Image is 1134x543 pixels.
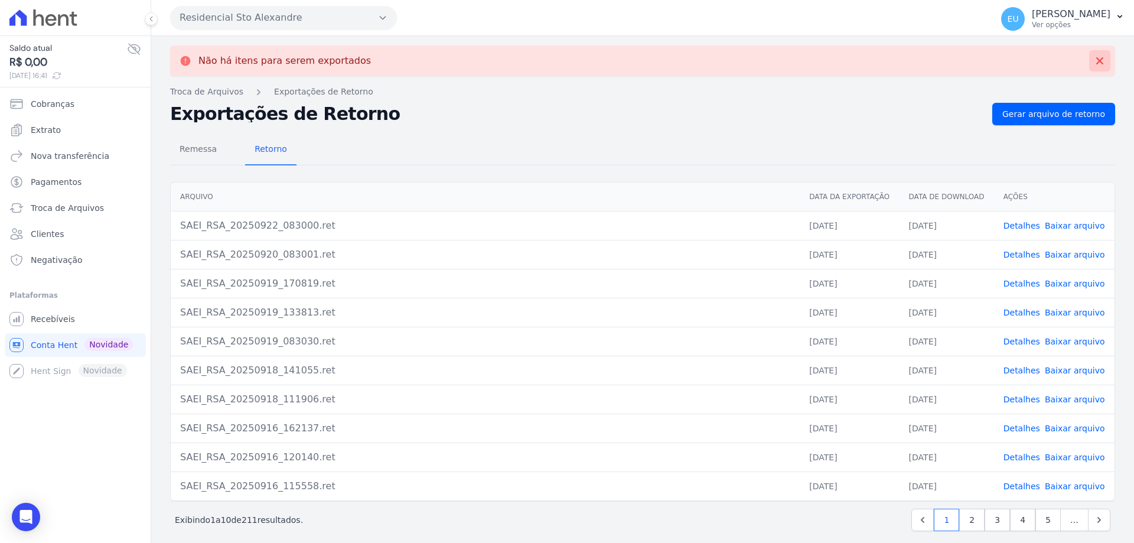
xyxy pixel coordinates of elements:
a: 3 [985,509,1010,531]
div: SAEI_RSA_20250916_162137.ret [180,421,790,435]
th: Arquivo [171,183,800,212]
a: Detalhes [1003,453,1040,462]
td: [DATE] [800,269,899,298]
td: [DATE] [800,327,899,356]
td: [DATE] [900,240,994,269]
td: [DATE] [900,443,994,472]
a: 1 [934,509,959,531]
span: 1 [210,515,216,525]
a: Gerar arquivo de retorno [992,103,1115,125]
a: Troca de Arquivos [5,196,146,220]
a: Detalhes [1003,395,1040,404]
span: Extrato [31,124,61,136]
a: Exportações de Retorno [274,86,373,98]
span: Saldo atual [9,42,127,54]
a: Detalhes [1003,337,1040,346]
div: SAEI_RSA_20250916_120140.ret [180,450,790,464]
span: Retorno [247,137,294,161]
td: [DATE] [900,298,994,327]
span: Negativação [31,254,83,266]
td: [DATE] [900,327,994,356]
a: Baixar arquivo [1045,395,1105,404]
a: Pagamentos [5,170,146,194]
span: Clientes [31,228,64,240]
div: SAEI_RSA_20250919_170819.ret [180,277,790,291]
th: Ações [994,183,1115,212]
a: Troca de Arquivos [170,86,243,98]
span: Nova transferência [31,150,109,162]
a: Negativação [5,248,146,272]
div: SAEI_RSA_20250920_083001.ret [180,248,790,262]
td: [DATE] [800,211,899,240]
div: Open Intercom Messenger [12,503,40,531]
a: Baixar arquivo [1045,250,1105,259]
div: SAEI_RSA_20250919_133813.ret [180,305,790,320]
span: … [1060,509,1089,531]
span: Pagamentos [31,176,82,188]
p: Exibindo a de resultados. [175,514,303,526]
td: [DATE] [800,240,899,269]
button: Residencial Sto Alexandre [170,6,397,30]
nav: Sidebar [9,92,141,383]
td: [DATE] [900,211,994,240]
a: Detalhes [1003,424,1040,433]
span: 10 [221,515,232,525]
td: [DATE] [900,269,994,298]
a: 5 [1035,509,1061,531]
td: [DATE] [900,472,994,500]
button: EU [PERSON_NAME] Ver opções [992,2,1134,35]
td: [DATE] [900,385,994,414]
span: Cobranças [31,98,74,110]
a: Baixar arquivo [1045,221,1105,230]
span: R$ 0,00 [9,54,127,70]
p: Ver opções [1032,20,1110,30]
a: Baixar arquivo [1045,366,1105,375]
div: SAEI_RSA_20250922_083000.ret [180,219,790,233]
a: Detalhes [1003,279,1040,288]
td: [DATE] [800,298,899,327]
div: SAEI_RSA_20250919_083030.ret [180,334,790,349]
td: [DATE] [800,443,899,472]
p: Não há itens para serem exportados [198,55,371,67]
td: [DATE] [800,472,899,500]
td: [DATE] [900,414,994,443]
a: Next [1088,509,1110,531]
a: Baixar arquivo [1045,453,1105,462]
a: Detalhes [1003,366,1040,375]
div: SAEI_RSA_20250916_115558.ret [180,479,790,493]
a: Baixar arquivo [1045,424,1105,433]
span: Novidade [84,338,133,351]
a: 2 [959,509,985,531]
th: Data de Download [900,183,994,212]
a: Baixar arquivo [1045,279,1105,288]
span: Conta Hent [31,339,77,351]
a: Cobranças [5,92,146,116]
a: Remessa [170,135,226,165]
a: Baixar arquivo [1045,337,1105,346]
a: Recebíveis [5,307,146,331]
div: SAEI_RSA_20250918_111906.ret [180,392,790,407]
span: Recebíveis [31,313,75,325]
a: Clientes [5,222,146,246]
span: Remessa [172,137,224,161]
a: Retorno [245,135,296,165]
p: [PERSON_NAME] [1032,8,1110,20]
div: Plataformas [9,288,141,303]
a: Extrato [5,118,146,142]
a: Detalhes [1003,482,1040,491]
th: Data da Exportação [800,183,899,212]
a: Previous [911,509,934,531]
span: EU [1008,15,1019,23]
h2: Exportações de Retorno [170,106,983,122]
span: 211 [242,515,258,525]
a: Baixar arquivo [1045,308,1105,317]
td: [DATE] [900,356,994,385]
span: Troca de Arquivos [31,202,104,214]
span: [DATE] 16:41 [9,70,127,81]
nav: Breadcrumb [170,86,1115,98]
a: Detalhes [1003,221,1040,230]
a: Conta Hent Novidade [5,333,146,357]
td: [DATE] [800,356,899,385]
a: 4 [1010,509,1035,531]
a: Detalhes [1003,250,1040,259]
